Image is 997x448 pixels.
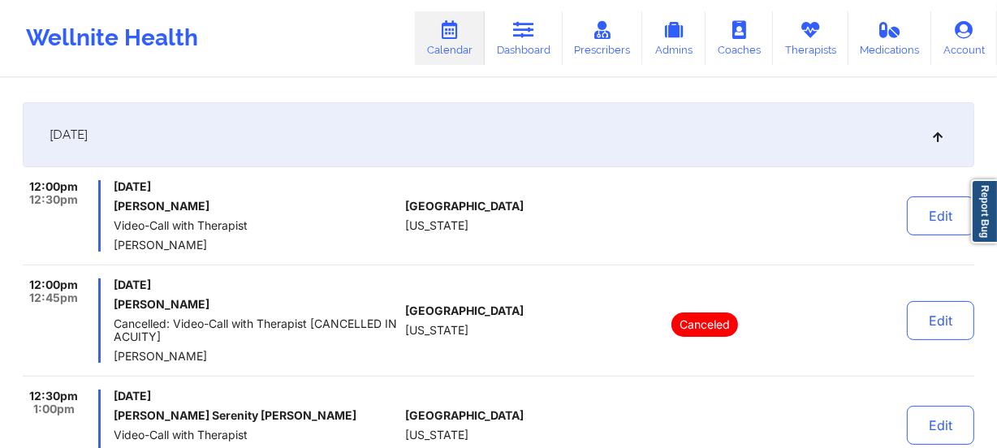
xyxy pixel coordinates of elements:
[405,409,524,422] span: [GEOGRAPHIC_DATA]
[114,278,399,291] span: [DATE]
[405,304,524,317] span: [GEOGRAPHIC_DATA]
[114,200,399,213] h6: [PERSON_NAME]
[114,219,399,232] span: Video-Call with Therapist
[114,429,399,442] span: Video-Call with Therapist
[114,180,399,193] span: [DATE]
[485,11,563,65] a: Dashboard
[114,298,399,311] h6: [PERSON_NAME]
[773,11,848,65] a: Therapists
[29,193,78,206] span: 12:30pm
[29,278,78,291] span: 12:00pm
[29,390,78,403] span: 12:30pm
[563,11,643,65] a: Prescribers
[114,409,399,422] h6: [PERSON_NAME] Serenity [PERSON_NAME]
[907,196,974,235] button: Edit
[114,317,399,343] span: Cancelled: Video-Call with Therapist [CANCELLED IN ACUITY]
[706,11,773,65] a: Coaches
[405,429,468,442] span: [US_STATE]
[405,324,468,337] span: [US_STATE]
[848,11,932,65] a: Medications
[415,11,485,65] a: Calendar
[29,180,78,193] span: 12:00pm
[33,403,75,416] span: 1:00pm
[931,11,997,65] a: Account
[405,219,468,232] span: [US_STATE]
[114,350,399,363] span: [PERSON_NAME]
[971,179,997,243] a: Report Bug
[907,301,974,340] button: Edit
[671,312,738,337] p: Canceled
[114,239,399,252] span: [PERSON_NAME]
[642,11,706,65] a: Admins
[114,390,399,403] span: [DATE]
[50,127,88,143] span: [DATE]
[907,406,974,445] button: Edit
[405,200,524,213] span: [GEOGRAPHIC_DATA]
[29,291,78,304] span: 12:45pm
